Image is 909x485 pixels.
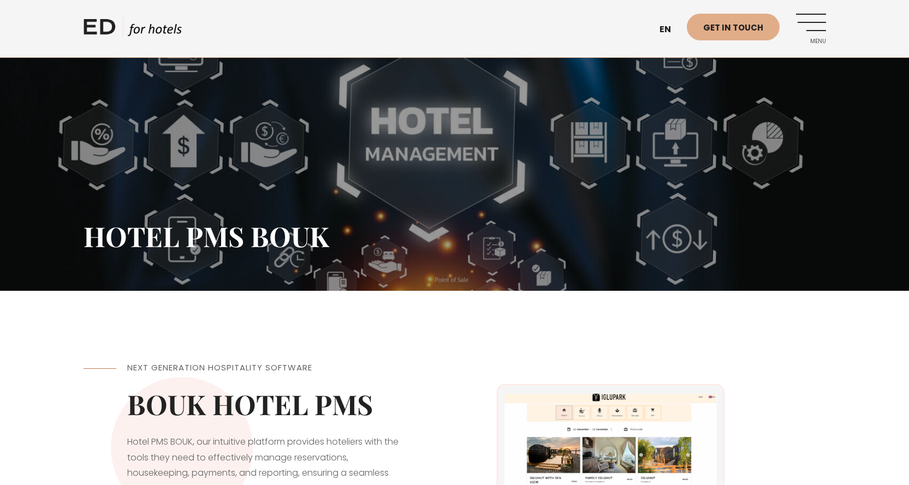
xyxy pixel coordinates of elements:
[796,14,826,44] a: Menu
[127,388,411,421] h2: BOUK HOTEL PMS
[84,218,329,254] span: HOTEL PMS BOUK
[796,38,826,45] span: Menu
[654,16,687,43] a: en
[127,362,312,373] span: Next Generation Hospitality Software
[687,14,780,40] a: Get in touch
[84,16,182,44] a: ED HOTELS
